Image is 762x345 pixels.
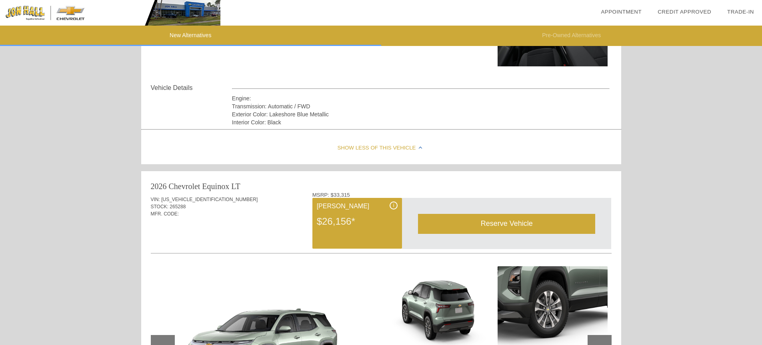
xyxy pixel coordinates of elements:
div: Quoted on [DATE] 3:11:35 PM [151,229,612,242]
div: 2026 Chevrolet Equinox [151,181,230,192]
div: MSRP: $33,315 [312,192,612,198]
span: STOCK: [151,204,168,209]
div: i [390,201,398,209]
div: Transmission: Automatic / FWD [232,102,610,110]
div: Exterior Color: Lakeshore Blue Metallic [232,110,610,118]
div: LT [231,181,240,192]
div: [PERSON_NAME] [317,201,398,211]
div: Engine: [232,94,610,102]
a: Credit Approved [658,9,711,15]
span: [US_VEHICLE_IDENTIFICATION_NUMBER] [161,197,258,202]
div: Interior Color: Black [232,118,610,126]
div: $26,156* [317,211,398,232]
div: Show Less of this Vehicle [141,132,621,164]
div: Vehicle Details [151,83,232,93]
div: Reserve Vehicle [418,214,595,233]
span: VIN: [151,197,160,202]
span: MFR. CODE: [151,211,179,217]
span: 265288 [170,204,186,209]
a: Trade-In [727,9,754,15]
a: Appointment [601,9,642,15]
